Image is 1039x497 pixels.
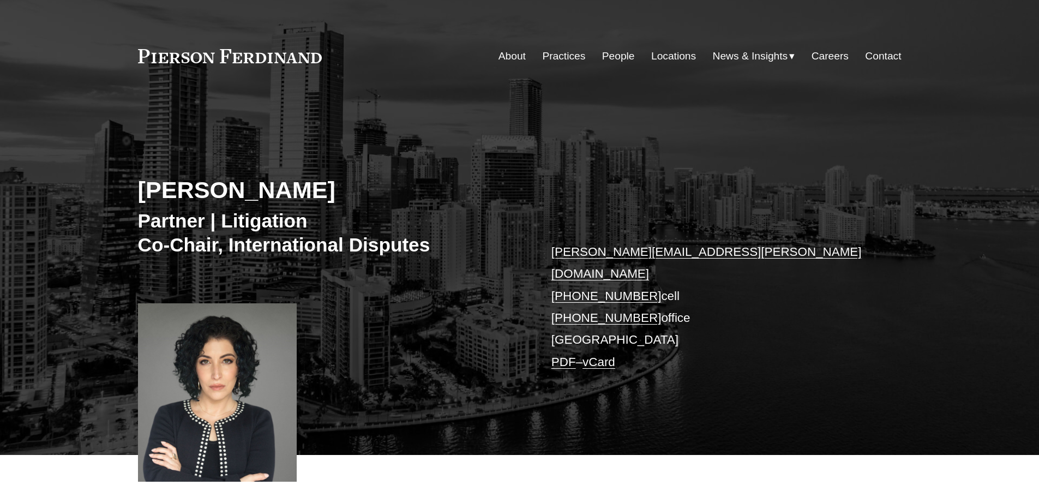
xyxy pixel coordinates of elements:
a: vCard [582,355,615,369]
a: About [499,46,526,67]
a: People [602,46,635,67]
p: cell office [GEOGRAPHIC_DATA] – [551,241,869,373]
h2: [PERSON_NAME] [138,176,520,204]
a: [PHONE_NUMBER] [551,289,662,303]
span: News & Insights [713,47,788,66]
a: Locations [651,46,696,67]
a: [PERSON_NAME][EMAIL_ADDRESS][PERSON_NAME][DOMAIN_NAME] [551,245,862,280]
a: Contact [865,46,901,67]
a: folder dropdown [713,46,795,67]
h3: Partner | Litigation Co-Chair, International Disputes [138,209,520,256]
a: [PHONE_NUMBER] [551,311,662,325]
a: PDF [551,355,576,369]
a: Careers [812,46,849,67]
a: Practices [542,46,585,67]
